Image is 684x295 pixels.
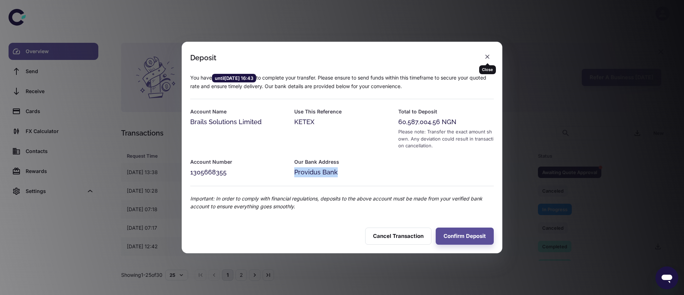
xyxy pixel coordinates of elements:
[190,117,286,127] div: Brails Solutions Limited
[190,158,286,166] h6: Account Number
[365,228,431,245] button: Cancel Transaction
[190,167,286,177] div: 1305668355
[398,108,494,116] h6: Total to Deposit
[190,74,494,90] p: You have to complete your transfer. Please ensure to send funds within this timeframe to secure y...
[294,108,390,116] h6: Use This Reference
[398,117,494,127] div: 60,587,004.56 NGN
[655,266,678,289] iframe: Button to launch messaging window
[212,75,256,82] span: until [DATE] 16:43
[190,108,286,116] h6: Account Name
[190,195,494,210] p: Important: In order to comply with financial regulations, deposits to the above account must be m...
[479,65,496,74] div: Close
[398,128,494,149] div: Please note: Transfer the exact amount shown. Any deviation could result in transaction cancellat...
[294,158,390,166] h6: Our Bank Address
[190,54,216,62] div: Deposit
[294,117,390,127] div: KETEX
[436,228,494,245] button: Confirm Deposit
[294,167,390,177] div: Providus Bank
